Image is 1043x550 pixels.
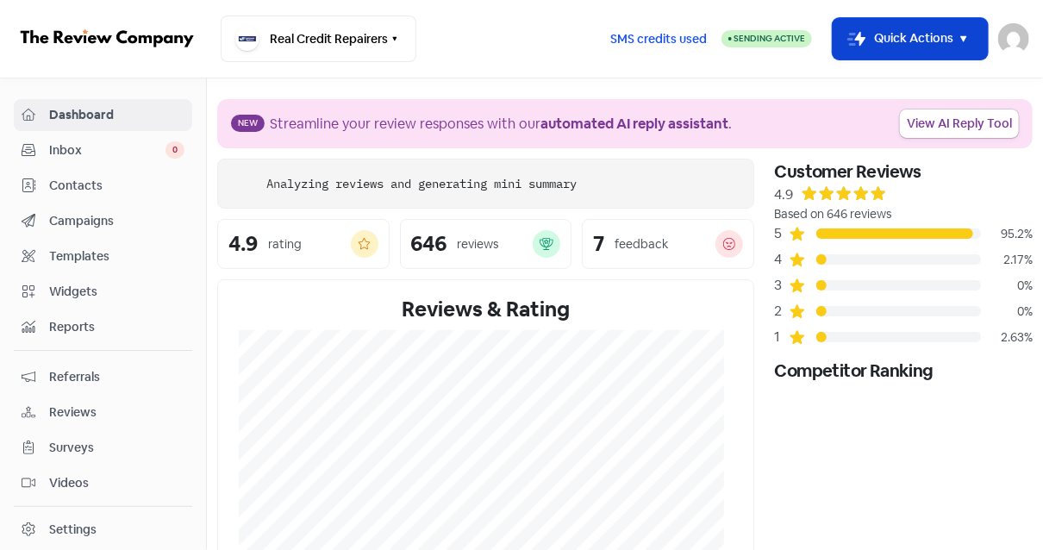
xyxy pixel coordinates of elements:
button: Quick Actions [833,18,988,59]
div: Settings [49,521,97,539]
a: Sending Active [721,28,812,49]
div: rating [268,235,302,253]
a: Contacts [14,170,192,202]
a: Settings [14,514,192,546]
div: feedback [615,235,668,253]
span: Reports [49,318,184,336]
div: 1 [775,327,789,347]
div: 2 [775,301,789,322]
a: Surveys [14,432,192,464]
a: 646reviews [400,219,572,269]
a: Videos [14,467,192,499]
div: 95.2% [981,225,1033,243]
b: automated AI reply assistant [540,115,728,133]
div: 4.9 [775,184,794,205]
span: Dashboard [49,106,184,124]
span: Referrals [49,368,184,386]
div: 0% [981,277,1033,295]
a: 4.9rating [217,219,390,269]
div: Streamline your review responses with our . [270,114,732,134]
a: Inbox 0 [14,134,192,166]
div: 2.63% [981,328,1033,347]
a: SMS credits used [596,28,721,47]
span: Widgets [49,283,184,301]
div: 646 [411,234,447,254]
a: 7feedback [582,219,754,269]
span: New [231,115,265,132]
div: 4 [775,249,789,270]
div: Reviews & Rating [239,294,733,325]
span: Sending Active [734,33,805,44]
span: 0 [166,141,184,159]
a: Campaigns [14,205,192,237]
div: Based on 646 reviews [775,205,1033,223]
div: 4.9 [228,234,258,254]
a: Reports [14,311,192,343]
span: Campaigns [49,212,184,230]
span: Surveys [49,439,184,457]
a: Reviews [14,397,192,428]
img: User [998,23,1029,54]
span: Reviews [49,403,184,422]
span: Videos [49,474,184,492]
div: reviews [458,235,499,253]
span: Contacts [49,177,184,195]
span: SMS credits used [610,30,707,48]
div: Customer Reviews [775,159,1033,184]
div: 5 [775,223,789,244]
div: Analyzing reviews and generating mini summary [266,175,577,193]
div: 0% [981,303,1033,321]
a: View AI Reply Tool [900,109,1019,138]
a: Widgets [14,276,192,308]
div: 3 [775,275,789,296]
span: Inbox [49,141,166,159]
button: Real Credit Repairers [221,16,416,62]
div: Competitor Ranking [775,358,1033,384]
div: 2.17% [981,251,1033,269]
a: Dashboard [14,99,192,131]
a: Referrals [14,361,192,393]
a: Templates [14,241,192,272]
div: 7 [593,234,604,254]
span: Templates [49,247,184,266]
